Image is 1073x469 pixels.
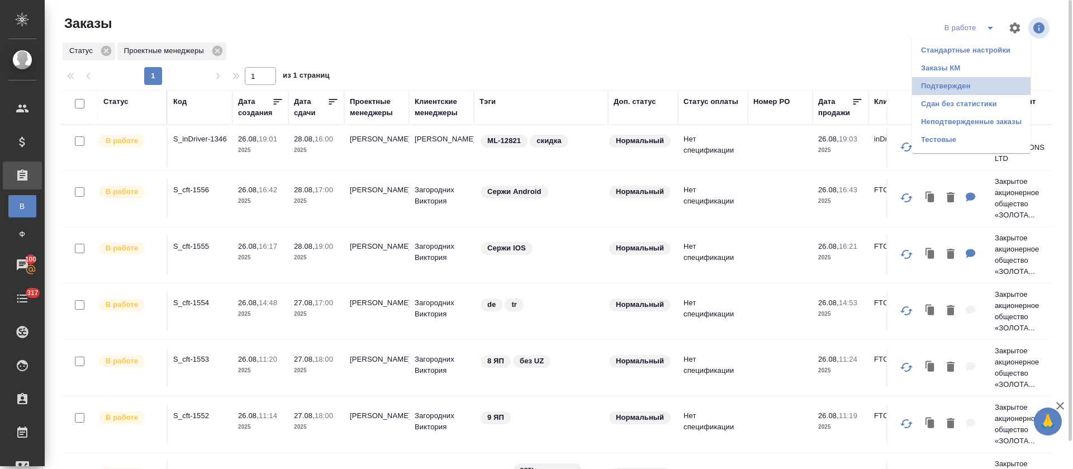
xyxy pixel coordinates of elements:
[294,186,315,194] p: 28.08,
[920,187,941,210] button: Клонировать
[536,135,561,146] p: скидка
[678,235,748,274] td: Нет спецификации
[839,242,857,250] p: 16:21
[259,355,277,363] p: 11:20
[616,186,664,197] p: Нормальный
[678,128,748,167] td: Нет спецификации
[874,134,928,145] p: inDriver
[479,134,602,149] div: ML-12821, скидка
[839,355,857,363] p: 11:24
[818,355,839,363] p: 26.08,
[173,241,227,252] p: S_cft-1555
[315,135,333,143] p: 16:00
[8,223,36,245] a: Ф
[487,299,496,310] p: de
[893,354,920,381] button: Обновить
[839,299,857,307] p: 14:53
[487,412,504,423] p: 9 ЯП
[315,299,333,307] p: 17:00
[608,184,672,200] div: Статус по умолчанию для стандартных заказов
[616,299,664,310] p: Нормальный
[106,186,138,197] p: В работе
[294,309,339,320] p: 2025
[344,405,409,444] td: [PERSON_NAME]
[608,354,672,369] div: Статус по умолчанию для стандартных заказов
[874,297,928,309] p: FTC
[479,96,496,107] div: Тэги
[259,242,277,250] p: 16:17
[283,69,330,85] span: из 1 страниц
[487,135,521,146] p: ML-12821
[20,287,45,299] span: 317
[3,285,42,312] a: 317
[238,186,259,194] p: 26.08,
[614,96,656,107] div: Доп. статус
[294,145,339,156] p: 2025
[616,412,664,423] p: Нормальный
[912,131,1031,149] li: Тестовые
[995,176,1048,221] p: Закрытое акционерное общество «ЗОЛОТА...
[259,135,277,143] p: 19:01
[259,411,277,420] p: 11:14
[683,96,738,107] div: Статус оплаты
[294,242,315,250] p: 28.08,
[173,96,187,107] div: Код
[995,289,1048,334] p: Закрытое акционерное общество «ЗОЛОТА...
[487,186,542,197] p: Сержи Android
[238,145,283,156] p: 2025
[839,135,857,143] p: 19:03
[678,292,748,331] td: Нет спецификации
[818,411,839,420] p: 26.08,
[14,201,31,212] span: В
[487,243,526,254] p: Сержи IOS
[874,96,900,107] div: Клиент
[106,299,138,310] p: В работе
[995,402,1048,447] p: Закрытое акционерное общество «ЗОЛОТА...
[874,241,928,252] p: FTC
[173,184,227,196] p: S_cft-1556
[608,410,672,425] div: Статус по умолчанию для стандартных заказов
[678,348,748,387] td: Нет спецификации
[678,405,748,444] td: Нет спецификации
[238,196,283,207] p: 2025
[173,354,227,365] p: S_cft-1553
[238,355,259,363] p: 26.08,
[14,229,31,240] span: Ф
[941,187,960,210] button: Удалить
[920,243,941,266] button: Клонировать
[818,135,839,143] p: 26.08,
[912,59,1031,77] li: Заказы КМ
[487,356,504,367] p: 8 ЯП
[294,252,339,263] p: 2025
[294,196,339,207] p: 2025
[173,297,227,309] p: S_cft-1554
[1028,17,1052,39] span: Посмотреть информацию
[912,41,1031,59] li: Стандартные настройки
[344,179,409,218] td: [PERSON_NAME]
[912,113,1031,131] li: Неподтвержденные заказы
[893,410,920,437] button: Обновить
[511,299,517,310] p: tr
[238,411,259,420] p: 26.08,
[117,42,226,60] div: Проектные менеджеры
[98,184,161,200] div: Выставляет ПМ после принятия заказа от КМа
[315,186,333,194] p: 17:00
[61,15,112,32] span: Заказы
[479,241,602,256] div: Сержи IOS
[3,251,42,279] a: 100
[818,96,852,119] div: Дата продажи
[874,184,928,196] p: FTC
[479,297,602,312] div: de, tr
[294,365,339,376] p: 2025
[294,299,315,307] p: 27.08,
[238,365,283,376] p: 2025
[995,345,1048,390] p: Закрытое акционерное общество «ЗОЛОТА...
[238,242,259,250] p: 26.08,
[18,254,44,265] span: 100
[238,309,283,320] p: 2025
[315,242,333,250] p: 19:00
[294,96,327,119] div: Дата сдачи
[8,195,36,217] a: В
[608,241,672,256] div: Статус по умолчанию для стандартных заказов
[98,354,161,369] div: Выставляет ПМ после принятия заказа от КМа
